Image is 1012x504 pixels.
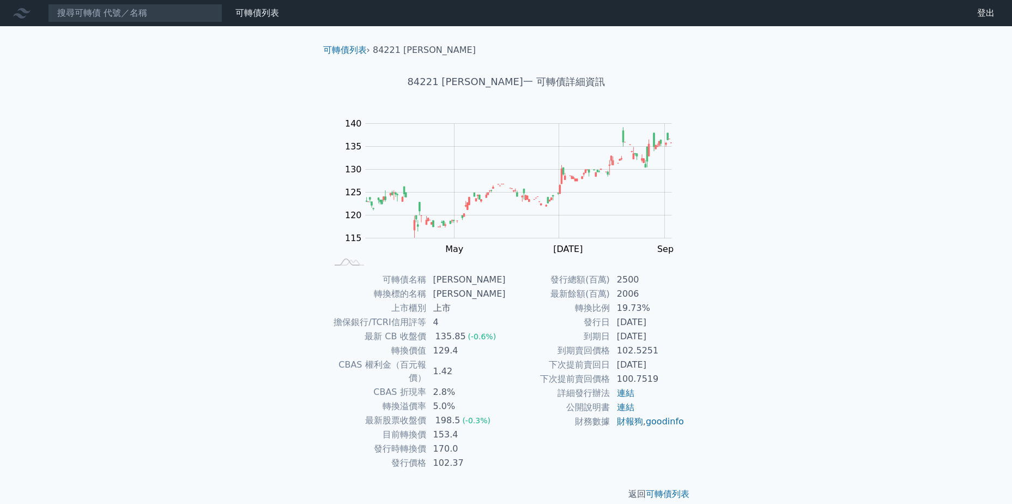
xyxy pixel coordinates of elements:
td: [DATE] [610,329,685,344]
td: 153.4 [427,428,506,442]
td: 最新 CB 收盤價 [328,329,427,344]
a: 連結 [617,402,634,412]
td: 19.73% [610,301,685,315]
div: 198.5 [433,414,463,427]
a: 可轉債列表 [323,45,367,55]
td: 下次提前賣回價格 [506,372,610,386]
td: 發行總額(百萬) [506,273,610,287]
td: 170.0 [427,442,506,456]
td: 2.8% [427,385,506,399]
td: 102.5251 [610,344,685,358]
td: [PERSON_NAME] [427,287,506,301]
td: 最新餘額(百萬) [506,287,610,301]
h1: 84221 [PERSON_NAME]一 可轉債詳細資訊 [314,74,698,89]
tspan: Sep [657,244,674,254]
td: [PERSON_NAME] [427,273,506,287]
td: 目前轉換價 [328,428,427,442]
td: 詳細發行辦法 [506,386,610,400]
td: 129.4 [427,344,506,358]
tspan: [DATE] [553,244,583,254]
td: 轉換價值 [328,344,427,358]
tspan: 120 [345,210,362,220]
tspan: 130 [345,164,362,175]
td: , [610,415,685,429]
td: 5.0% [427,399,506,413]
a: 連結 [617,388,634,398]
td: 轉換溢價率 [328,399,427,413]
a: 可轉債列表 [646,489,689,499]
td: 發行日 [506,315,610,329]
td: CBAS 權利金（百元報價） [328,358,427,385]
td: 轉換標的名稱 [328,287,427,301]
input: 搜尋可轉債 代號／名稱 [48,4,222,22]
g: Chart [340,118,688,254]
td: 102.37 [427,456,506,470]
td: 公開說明書 [506,400,610,415]
td: CBAS 折現率 [328,385,427,399]
td: 發行時轉換價 [328,442,427,456]
td: 到期賣回價格 [506,344,610,358]
tspan: 140 [345,118,362,129]
tspan: May [445,244,463,254]
a: 登出 [968,4,1003,22]
td: [DATE] [610,358,685,372]
td: 4 [427,315,506,329]
a: 可轉債列表 [235,8,279,18]
td: 擔保銀行/TCRI信用評等 [328,315,427,329]
td: 上市 [427,301,506,315]
div: 135.85 [433,330,468,343]
td: 上市櫃別 [328,301,427,315]
span: (-0.3%) [462,416,490,425]
td: 轉換比例 [506,301,610,315]
td: 財務數據 [506,415,610,429]
td: 100.7519 [610,372,685,386]
a: goodinfo [646,416,684,427]
td: 最新股票收盤價 [328,413,427,428]
td: 到期日 [506,329,610,344]
tspan: 125 [345,187,362,197]
tspan: 135 [345,141,362,152]
td: 下次提前賣回日 [506,358,610,372]
td: 發行價格 [328,456,427,470]
td: 可轉債名稱 [328,273,427,287]
td: 1.42 [427,358,506,385]
span: (-0.6%) [468,332,496,341]
li: › [323,44,370,57]
td: 2500 [610,273,685,287]
li: 84221 [PERSON_NAME] [373,44,476,57]
a: 財報狗 [617,416,643,427]
p: 返回 [314,488,698,501]
td: 2006 [610,287,685,301]
tspan: 115 [345,233,362,243]
td: [DATE] [610,315,685,329]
